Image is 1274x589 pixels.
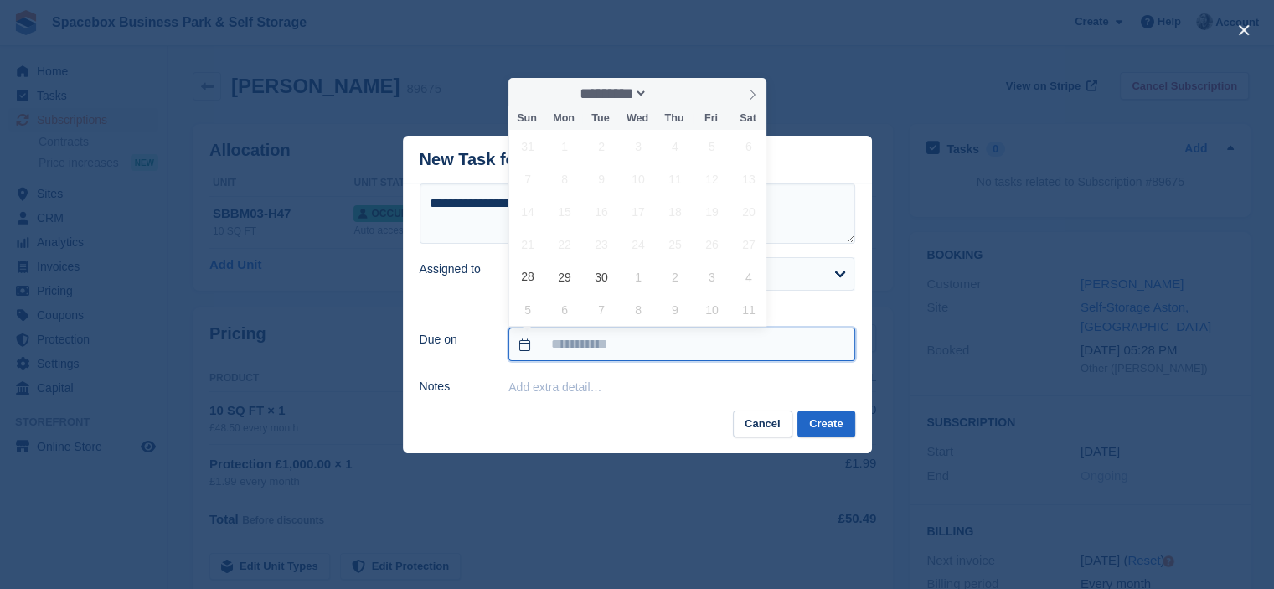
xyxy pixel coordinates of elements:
span: October 9, 2025 [658,293,691,326]
span: September 30, 2025 [585,261,617,293]
span: September 19, 2025 [695,195,728,228]
span: September 27, 2025 [732,228,765,261]
span: September 11, 2025 [658,163,691,195]
span: Tue [582,113,619,124]
span: September 5, 2025 [695,130,728,163]
span: October 11, 2025 [732,293,765,326]
span: September 3, 2025 [622,130,654,163]
span: September 20, 2025 [732,195,765,228]
span: Mon [545,113,582,124]
span: September 6, 2025 [732,130,765,163]
span: September 14, 2025 [512,195,544,228]
span: September 25, 2025 [658,228,691,261]
span: October 4, 2025 [732,261,765,293]
span: September 26, 2025 [695,228,728,261]
button: Cancel [733,411,792,438]
span: October 7, 2025 [585,293,617,326]
span: Thu [656,113,693,124]
span: September 17, 2025 [622,195,654,228]
span: September 2, 2025 [585,130,617,163]
span: September 10, 2025 [622,163,654,195]
span: Sat [730,113,766,124]
label: Assigned to [420,261,489,278]
span: Fri [693,113,730,124]
span: September 15, 2025 [549,195,581,228]
span: October 5, 2025 [512,293,544,326]
span: September 16, 2025 [585,195,617,228]
label: Due on [420,331,489,349]
span: October 6, 2025 [549,293,581,326]
span: September 23, 2025 [585,228,617,261]
div: New Task for Subscription #89675 [420,150,690,169]
span: September 1, 2025 [549,130,581,163]
span: September 24, 2025 [622,228,654,261]
span: September 7, 2025 [512,163,544,195]
span: September 28, 2025 [512,261,544,293]
select: Month [575,85,648,102]
label: Notes [420,378,489,395]
span: August 31, 2025 [512,130,544,163]
span: October 1, 2025 [622,261,654,293]
span: September 18, 2025 [658,195,691,228]
span: Sun [508,113,545,124]
span: September 9, 2025 [585,163,617,195]
span: September 12, 2025 [695,163,728,195]
span: October 3, 2025 [695,261,728,293]
button: Create [797,411,854,438]
span: September 4, 2025 [658,130,691,163]
span: September 8, 2025 [549,163,581,195]
span: October 8, 2025 [622,293,654,326]
span: September 13, 2025 [732,163,765,195]
input: Year [647,85,700,102]
span: September 22, 2025 [549,228,581,261]
span: October 10, 2025 [695,293,728,326]
button: close [1230,17,1257,44]
span: October 2, 2025 [658,261,691,293]
span: Wed [619,113,656,124]
span: September 21, 2025 [512,228,544,261]
button: Add extra detail… [508,380,601,394]
span: September 29, 2025 [549,261,581,293]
